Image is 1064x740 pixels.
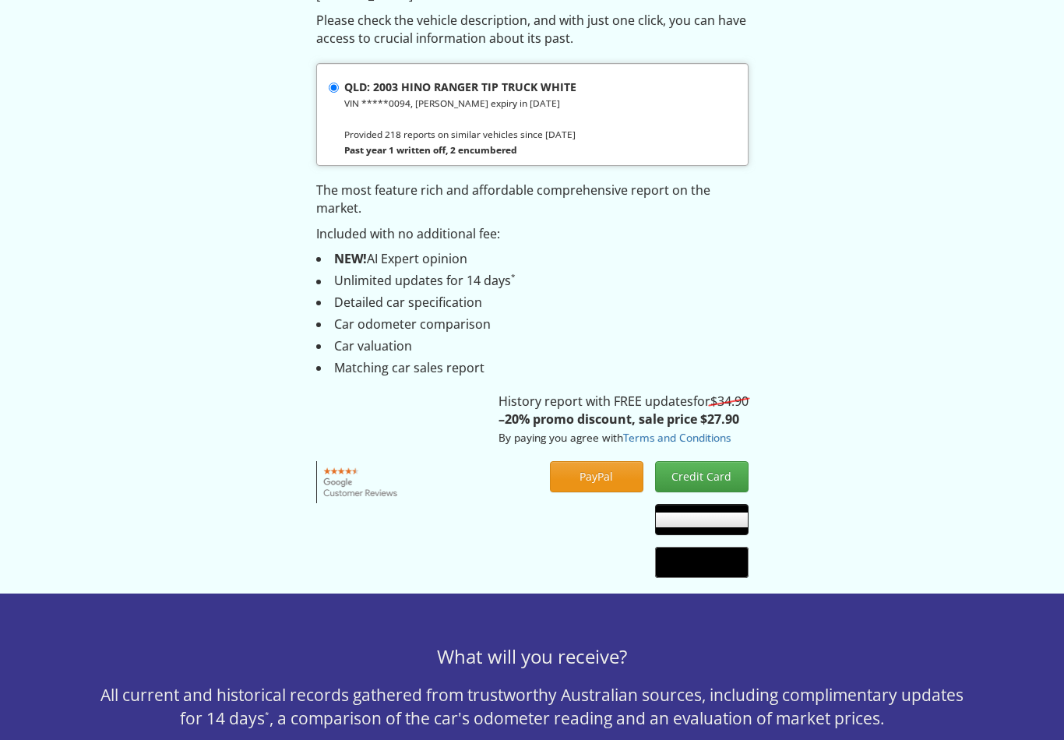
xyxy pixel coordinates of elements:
[344,97,560,109] small: VIN *****0094, [PERSON_NAME] expiry in [DATE]
[316,272,749,290] li: Unlimited updates for 14 days
[316,225,749,243] p: Included with no additional fee:
[316,181,749,217] p: The most feature rich and affordable comprehensive report on the market.
[316,250,749,268] li: AI Expert opinion
[499,393,749,446] p: History report with FREE updates
[316,12,749,48] p: Please check the vehicle description, and with just one click, you can have access to crucial inf...
[655,461,749,492] button: Credit Card
[316,294,749,312] li: Detailed car specification
[88,683,976,730] p: All current and historical records gathered from trustworthy Australian sources, including compli...
[550,461,643,492] button: PayPal
[334,250,367,267] strong: NEW!
[693,393,749,410] span: for
[710,393,749,410] s: $34.90
[655,547,749,578] button: Google Pay
[499,411,739,428] strong: –20% promo discount, sale price $27.90
[88,647,976,667] h3: What will you receive?
[499,430,731,445] small: By paying you agree with
[316,315,749,333] li: Car odometer comparison
[316,359,749,377] li: Matching car sales report
[316,337,749,355] li: Car valuation
[623,430,731,445] a: Terms and Conditions
[329,83,339,93] input: QLD: 2003 HINO RANGER TIP TRUCK WHITE VIN *****0094, [PERSON_NAME] expiry in [DATE] Provided 218 ...
[316,461,406,503] img: Google customer reviews
[344,128,576,140] small: Provided 218 reports on similar vehicles since [DATE]
[344,79,576,94] strong: QLD: 2003 HINO RANGER TIP TRUCK WHITE
[344,143,517,156] strong: Past year 1 written off, 2 encumbered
